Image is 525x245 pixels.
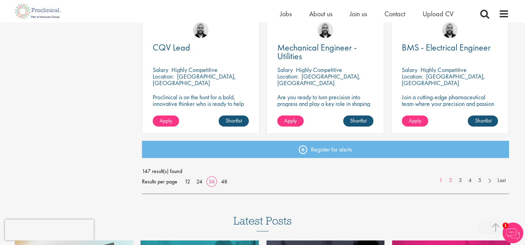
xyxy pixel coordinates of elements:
a: 2 [446,176,456,184]
p: Join a cutting-edge pharmaceutical team where your precision and passion for engineering will hel... [402,94,498,120]
a: Shortlist [343,116,373,127]
a: 24 [194,178,205,185]
a: 4 [465,176,475,184]
iframe: reCAPTCHA [5,219,94,240]
a: Apply [402,116,428,127]
span: Salary [402,66,417,74]
p: Highly Competitive [296,66,342,74]
a: Register for alerts [142,141,509,158]
a: Shortlist [219,116,249,127]
a: Join us [350,9,367,18]
p: [GEOGRAPHIC_DATA], [GEOGRAPHIC_DATA] [153,72,236,87]
img: Jordan Kiely [193,22,209,38]
a: 1 [436,176,446,184]
span: Results per page [142,176,177,187]
a: Contact [384,9,405,18]
a: About us [309,9,332,18]
a: Apply [277,116,304,127]
a: Upload CV [423,9,454,18]
a: Apply [153,116,179,127]
img: Chatbot [502,223,523,243]
a: 3 [455,176,465,184]
p: [GEOGRAPHIC_DATA], [GEOGRAPHIC_DATA] [277,72,361,87]
a: 5 [475,176,485,184]
span: Salary [153,66,168,74]
a: Jobs [280,9,292,18]
span: 1 [502,223,508,228]
span: CQV Lead [153,42,190,53]
img: Jordan Kiely [317,22,333,38]
span: Apply [284,117,297,124]
a: Last [494,176,509,184]
span: BMS - Electrical Engineer [402,42,491,53]
a: 48 [219,178,230,185]
a: CQV Lead [153,43,249,52]
p: Highly Competitive [421,66,467,74]
span: 147 result(s) found [142,166,509,176]
a: BMS - Electrical Engineer [402,43,498,52]
h3: Latest Posts [234,215,292,232]
span: Location: [153,72,174,80]
p: [GEOGRAPHIC_DATA], [GEOGRAPHIC_DATA] [402,72,485,87]
a: 36 [206,178,217,185]
a: 12 [182,178,193,185]
span: Location: [402,72,423,80]
img: Jordan Kiely [442,22,458,38]
a: Mechanical Engineer - Utilities [277,43,373,61]
span: Mechanical Engineer - Utilities [277,42,357,62]
a: Shortlist [468,116,498,127]
p: Are you ready to turn precision into progress and play a key role in shaping the future of pharma... [277,94,373,114]
span: Apply [160,117,172,124]
p: Highly Competitive [171,66,218,74]
span: Location: [277,72,298,80]
span: Apply [409,117,421,124]
span: Salary [277,66,293,74]
p: Proclinical is on the hunt for a bold, innovative thinker who is ready to help push the boundarie... [153,94,249,120]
